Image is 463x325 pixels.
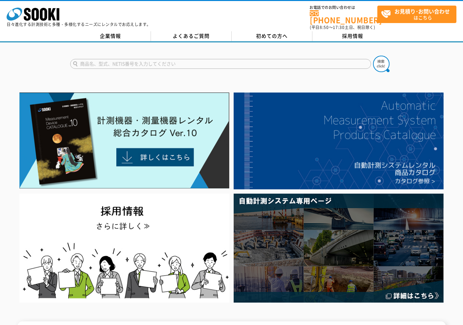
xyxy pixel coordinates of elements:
strong: お見積り･お問い合わせ [394,7,450,15]
a: [PHONE_NUMBER] [310,10,377,24]
img: btn_search.png [373,56,390,72]
img: 自動計測システムカタログ [234,93,444,189]
p: 日々進化する計測技術と多種・多様化するニーズにレンタルでお応えします。 [7,22,151,26]
span: 17:30 [333,24,345,30]
img: SOOKI recruit [19,194,229,303]
span: 8:50 [320,24,329,30]
input: 商品名、型式、NETIS番号を入力してください [70,59,371,69]
span: (平日 ～ 土日、祝日除く) [310,24,375,30]
span: 初めての方へ [256,32,288,40]
a: お見積り･お問い合わせはこちら [377,6,456,23]
span: お電話でのお問い合わせは [310,6,377,10]
span: はこちら [381,6,456,22]
a: 企業情報 [70,31,151,41]
img: 自動計測システム専用ページ [234,194,444,303]
a: 初めての方へ [232,31,312,41]
a: 採用情報 [312,31,393,41]
img: Catalog Ver10 [19,93,229,189]
a: よくあるご質問 [151,31,232,41]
